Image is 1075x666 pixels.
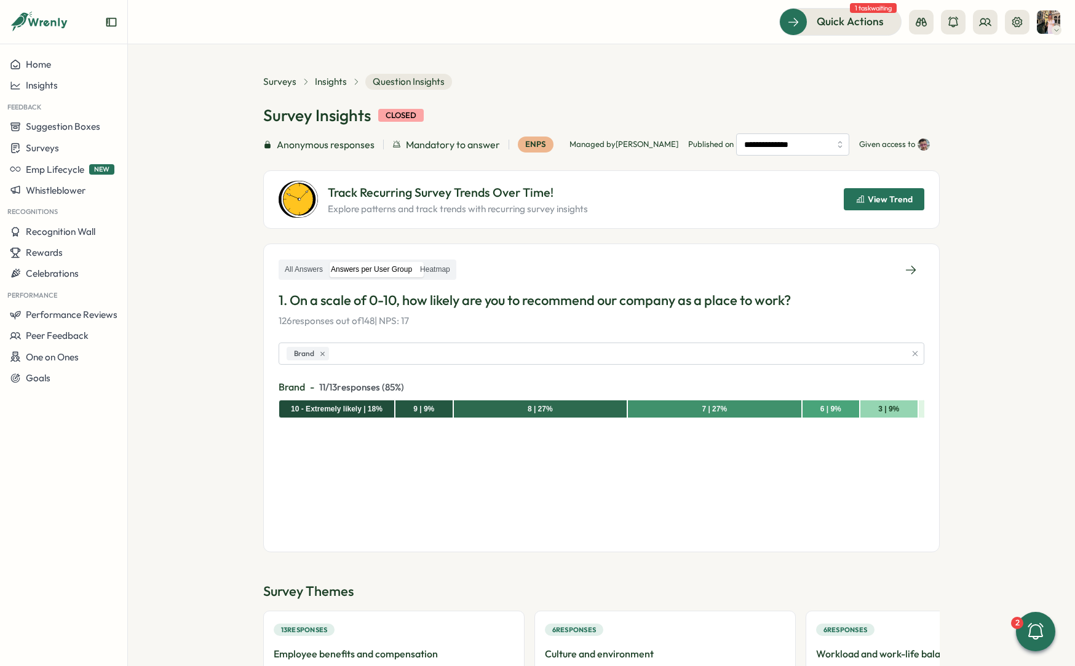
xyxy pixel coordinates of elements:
div: 2 [1011,617,1023,629]
div: 7 | 27% [702,403,727,415]
h3: Culture and environment [545,646,785,662]
span: Rewards [26,247,63,258]
span: Published on [688,133,849,156]
span: 1 task waiting [850,3,897,13]
span: Anonymous responses [277,137,375,153]
span: Question Insights [365,74,452,90]
span: NEW [89,164,114,175]
span: 11 / 13 responses ( 85 %) [319,381,404,394]
button: Expand sidebar [105,16,117,28]
p: 1. On a scale of 0-10, how likely are you to recommend our company as a place to work? [279,291,924,310]
span: Performance Reviews [26,309,117,320]
span: Mandatory to answer [406,137,500,153]
span: Home [26,58,51,70]
button: View Trend [844,188,924,210]
span: 6 responses [552,624,597,635]
span: [PERSON_NAME] [616,139,678,149]
div: eNPS [518,137,553,153]
label: Answers per User Group [327,262,416,277]
div: 8 | 27% [528,403,553,415]
p: Given access to [859,139,915,150]
span: Peer Feedback [26,330,89,341]
label: All Answers [281,262,327,277]
a: Surveys [263,75,296,89]
span: Brand [279,379,305,395]
span: Recognition Wall [26,226,95,237]
div: closed [378,109,424,122]
span: Quick Actions [817,14,884,30]
h3: Employee benefits and compensation [274,646,514,662]
span: - [310,379,314,395]
h1: Survey Insights [263,105,371,126]
img: Hannah Saunders [1037,10,1060,34]
span: One on Ones [26,351,79,363]
label: Heatmap [416,262,454,277]
span: Brand [294,348,314,360]
div: 6 | 9% [820,403,841,415]
span: Suggestion Boxes [26,121,100,132]
p: Track Recurring Survey Trends Over Time! [328,183,588,202]
p: Managed by [569,139,678,150]
p: 126 responses out of 148 | NPS: 17 [279,314,924,328]
span: 13 responses [281,624,328,635]
h3: Workload and work-life balance [816,646,1057,662]
p: Explore patterns and track trends with recurring survey insights [328,202,588,216]
span: Surveys [26,142,59,154]
span: Insights [26,79,58,91]
div: 3 | 9% [878,403,899,415]
span: Emp Lifecycle [26,164,84,175]
span: 6 responses [823,624,868,635]
span: Goals [26,372,50,384]
span: Celebrations [26,268,79,279]
div: Survey Themes [263,582,940,601]
button: 2 [1016,612,1055,651]
span: Whistleblower [26,184,85,196]
button: Quick Actions [779,8,902,35]
div: 9 | 9% [413,403,434,415]
a: Insights [315,75,347,89]
span: View Trend [868,195,913,204]
div: 10 - Extremely likely | 18% [291,403,383,415]
img: Chris Forlano [918,138,930,151]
